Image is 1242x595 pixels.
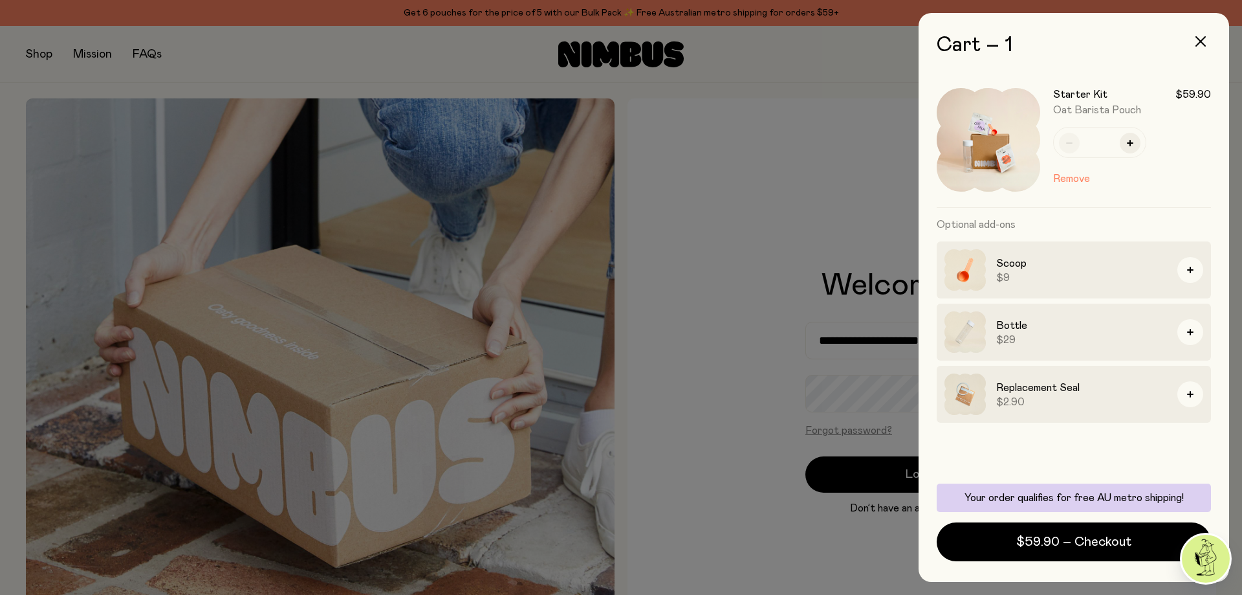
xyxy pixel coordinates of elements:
button: Remove [1053,171,1090,186]
h3: Replacement Seal [996,380,1167,396]
h3: Bottle [996,318,1167,333]
h2: Cart – 1 [937,34,1211,57]
span: $59.90 [1175,88,1211,101]
span: Oat Barista Pouch [1053,105,1141,115]
img: agent [1182,535,1230,583]
h3: Scoop [996,256,1167,271]
span: $59.90 – Checkout [1016,533,1131,551]
span: $29 [996,333,1167,346]
span: $2.90 [996,396,1167,409]
h3: Starter Kit [1053,88,1107,101]
span: $9 [996,271,1167,284]
h3: Optional add-ons [937,208,1211,241]
p: Your order qualifies for free AU metro shipping! [944,491,1203,504]
button: $59.90 – Checkout [937,522,1211,561]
